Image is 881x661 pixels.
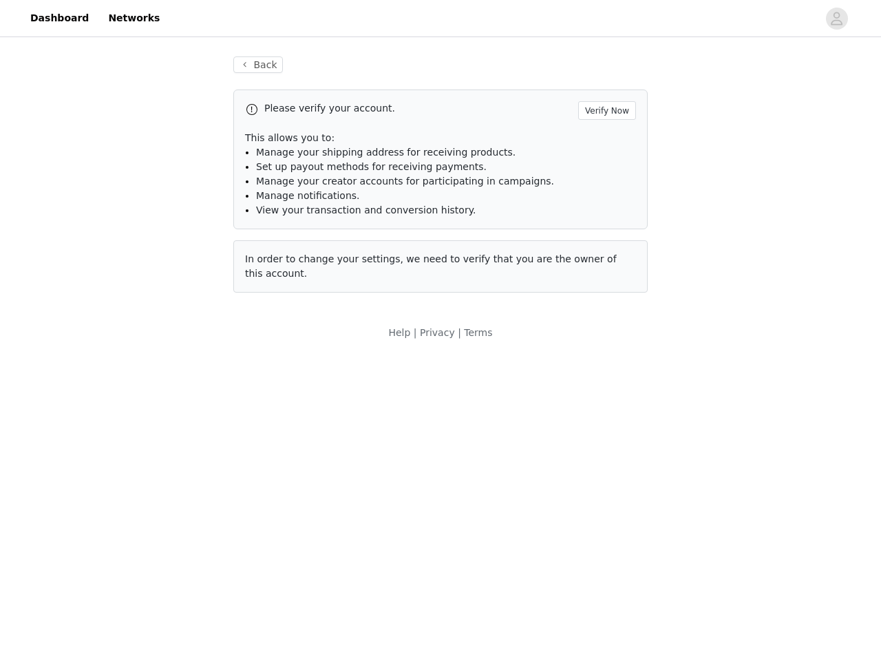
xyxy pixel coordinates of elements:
[245,131,636,145] p: This allows you to:
[420,327,455,338] a: Privacy
[264,101,573,116] p: Please verify your account.
[830,8,843,30] div: avatar
[256,204,476,216] span: View your transaction and conversion history.
[256,161,487,172] span: Set up payout methods for receiving payments.
[245,253,617,279] span: In order to change your settings, we need to verify that you are the owner of this account.
[100,3,168,34] a: Networks
[414,327,417,338] span: |
[256,176,554,187] span: Manage your creator accounts for participating in campaigns.
[578,101,636,120] button: Verify Now
[464,327,492,338] a: Terms
[388,327,410,338] a: Help
[458,327,461,338] span: |
[22,3,97,34] a: Dashboard
[256,147,516,158] span: Manage your shipping address for receiving products.
[256,190,360,201] span: Manage notifications.
[233,56,283,73] button: Back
